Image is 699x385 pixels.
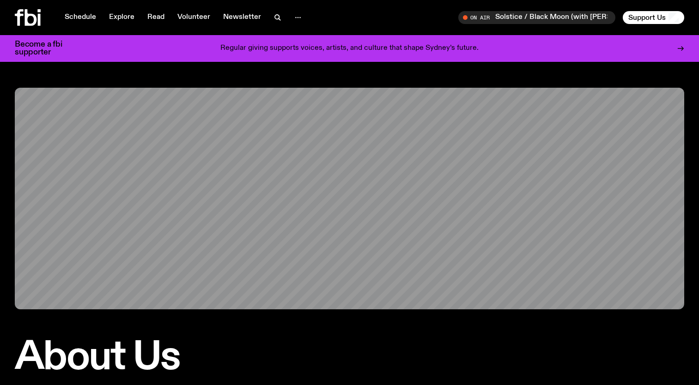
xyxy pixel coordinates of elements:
h3: Become a fbi supporter [15,41,74,56]
a: Newsletter [218,11,267,24]
a: Volunteer [172,11,216,24]
span: Support Us [628,13,666,22]
button: On AirSolstice / Black Moon (with [PERSON_NAME]) [458,11,615,24]
h1: About Us [15,339,344,376]
p: Regular giving supports voices, artists, and culture that shape Sydney’s future. [220,44,479,53]
a: Schedule [59,11,102,24]
a: Read [142,11,170,24]
a: Explore [103,11,140,24]
button: Support Us [623,11,684,24]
